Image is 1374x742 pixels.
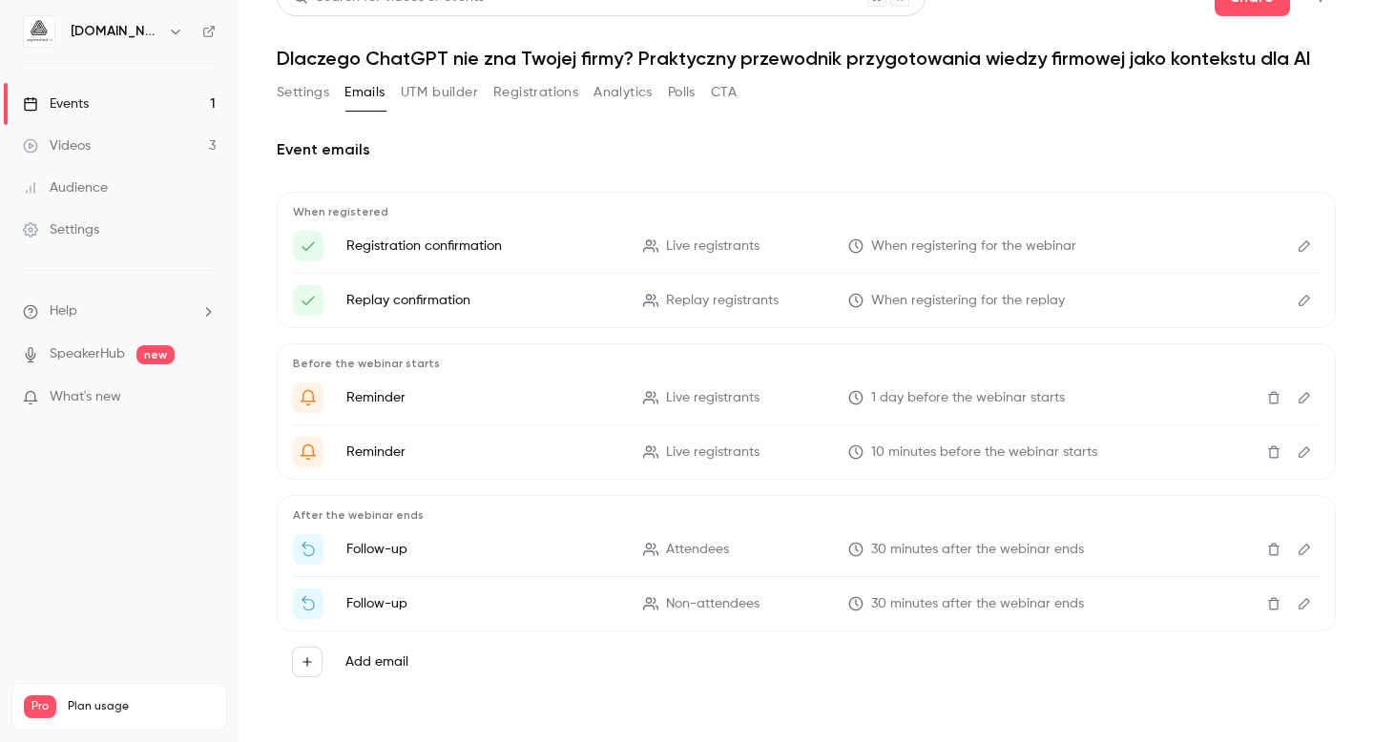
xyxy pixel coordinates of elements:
[666,443,760,463] span: Live registrants
[871,237,1076,257] span: When registering for the webinar
[346,540,620,559] p: Follow-up
[71,22,160,41] h6: [DOMAIN_NAME]
[1289,382,1320,413] button: Edit
[277,77,329,108] button: Settings
[50,344,125,364] a: SpeakerHub
[1259,437,1289,467] button: Delete
[23,94,89,113] div: Events
[1289,231,1320,261] button: Edit
[293,507,1320,523] p: After the webinar ends
[401,77,478,108] button: UTM builder
[24,16,54,47] img: aigmented.io
[68,699,215,714] span: Plan usage
[1289,534,1320,565] button: Edit
[666,388,760,408] span: Live registrants
[1259,534,1289,565] button: Delete
[23,178,108,197] div: Audience
[293,204,1320,219] p: When registered
[277,138,1336,161] h2: Event emails
[293,588,1320,619] li: Watch the replay of {{ event_name }}
[593,77,653,108] button: Analytics
[871,594,1084,614] span: 30 minutes after the webinar ends
[1289,437,1320,467] button: Edit
[345,652,408,671] label: Add email
[344,77,385,108] button: Emails
[346,388,620,407] p: Reminder
[1289,285,1320,316] button: Edit
[50,301,77,321] span: Help
[293,382,1320,413] li: Get Ready for '{{ event_name }}' tomorrow!
[871,291,1065,311] span: When registering for the replay
[666,540,729,560] span: Attendees
[666,237,760,257] span: Live registrants
[871,443,1097,463] span: 10 minutes before the webinar starts
[666,291,779,311] span: Replay registrants
[293,356,1320,371] p: Before the webinar starts
[1259,588,1289,619] button: Delete
[493,77,578,108] button: Registrations
[666,594,760,614] span: Non-attendees
[23,301,216,321] li: help-dropdown-opener
[346,594,620,613] p: Follow-up
[50,387,121,407] span: What's new
[871,388,1065,408] span: 1 day before the webinar starts
[23,220,99,239] div: Settings
[346,443,620,462] p: Reminder
[293,437,1320,467] li: {{ event_name }} is about to go live
[1289,588,1320,619] button: Edit
[136,345,175,364] span: new
[346,237,620,256] p: Registration confirmation
[24,695,56,718] span: Pro
[1259,382,1289,413] button: Delete
[871,540,1084,560] span: 30 minutes after the webinar ends
[668,77,696,108] button: Polls
[346,291,620,310] p: Replay confirmation
[293,285,1320,316] li: Here's your access link to {{ event_name }}!
[277,47,1336,70] h1: Dlaczego ChatGPT nie zna Twojej firmy? Praktyczny przewodnik przygotowania wiedzy firmowej jako k...
[293,534,1320,565] li: Thanks for attending {{ event_name }}
[293,231,1320,261] li: Here's your access link to {{ event_name }}!
[23,136,91,155] div: Videos
[711,77,737,108] button: CTA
